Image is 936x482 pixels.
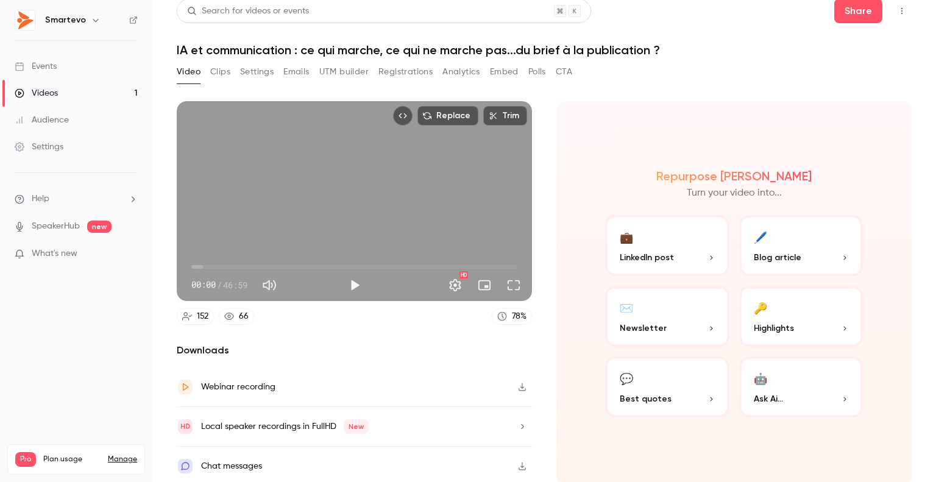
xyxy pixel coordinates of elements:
[201,419,369,434] div: Local speaker recordings in FullHD
[605,215,729,276] button: 💼LinkedIn post
[283,62,309,82] button: Emails
[187,5,309,18] div: Search for videos or events
[472,273,497,297] button: Turn on miniplayer
[240,62,274,82] button: Settings
[483,106,527,126] button: Trim
[739,215,863,276] button: 🖊️Blog article
[223,278,247,291] span: 46:59
[620,369,633,388] div: 💬
[754,322,794,335] span: Highlights
[620,322,667,335] span: Newsletter
[257,273,282,297] button: Mute
[754,227,767,246] div: 🖊️
[620,227,633,246] div: 💼
[210,62,230,82] button: Clips
[620,298,633,317] div: ✉️
[754,251,801,264] span: Blog article
[201,380,275,394] div: Webinar recording
[605,286,729,347] button: ✉️Newsletter
[45,14,86,26] h6: Smartevo
[344,419,369,434] span: New
[754,298,767,317] div: 🔑
[754,369,767,388] div: 🤖
[15,141,63,153] div: Settings
[43,455,101,464] span: Plan usage
[239,310,249,323] div: 66
[177,343,532,358] h2: Downloads
[739,356,863,417] button: 🤖Ask Ai...
[393,106,413,126] button: Embed video
[15,87,58,99] div: Videos
[754,392,783,405] span: Ask Ai...
[219,308,254,325] a: 66
[15,114,69,126] div: Audience
[197,310,208,323] div: 152
[87,221,112,233] span: new
[342,273,367,297] button: Play
[15,60,57,73] div: Events
[892,1,912,21] button: Top Bar Actions
[656,169,812,183] h2: Repurpose [PERSON_NAME]
[417,106,478,126] button: Replace
[605,356,729,417] button: 💬Best quotes
[378,62,433,82] button: Registrations
[512,310,526,323] div: 78 %
[15,193,138,205] li: help-dropdown-opener
[687,186,782,200] p: Turn your video into...
[492,308,532,325] a: 78%
[15,10,35,30] img: Smartevo
[620,392,672,405] span: Best quotes
[177,43,912,57] h1: IA et communication : ce qui marche, ce qui ne marche pas...du brief à la publication ?
[620,251,674,264] span: LinkedIn post
[442,62,480,82] button: Analytics
[739,286,863,347] button: 🔑Highlights
[32,247,77,260] span: What's new
[490,62,519,82] button: Embed
[191,278,216,291] span: 00:00
[177,62,200,82] button: Video
[459,271,468,278] div: HD
[556,62,572,82] button: CTA
[502,273,526,297] button: Full screen
[32,220,80,233] a: SpeakerHub
[191,278,247,291] div: 00:00
[443,273,467,297] button: Settings
[201,459,262,473] div: Chat messages
[319,62,369,82] button: UTM builder
[528,62,546,82] button: Polls
[32,193,49,205] span: Help
[108,455,137,464] a: Manage
[15,452,36,467] span: Pro
[177,308,214,325] a: 152
[217,278,222,291] span: /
